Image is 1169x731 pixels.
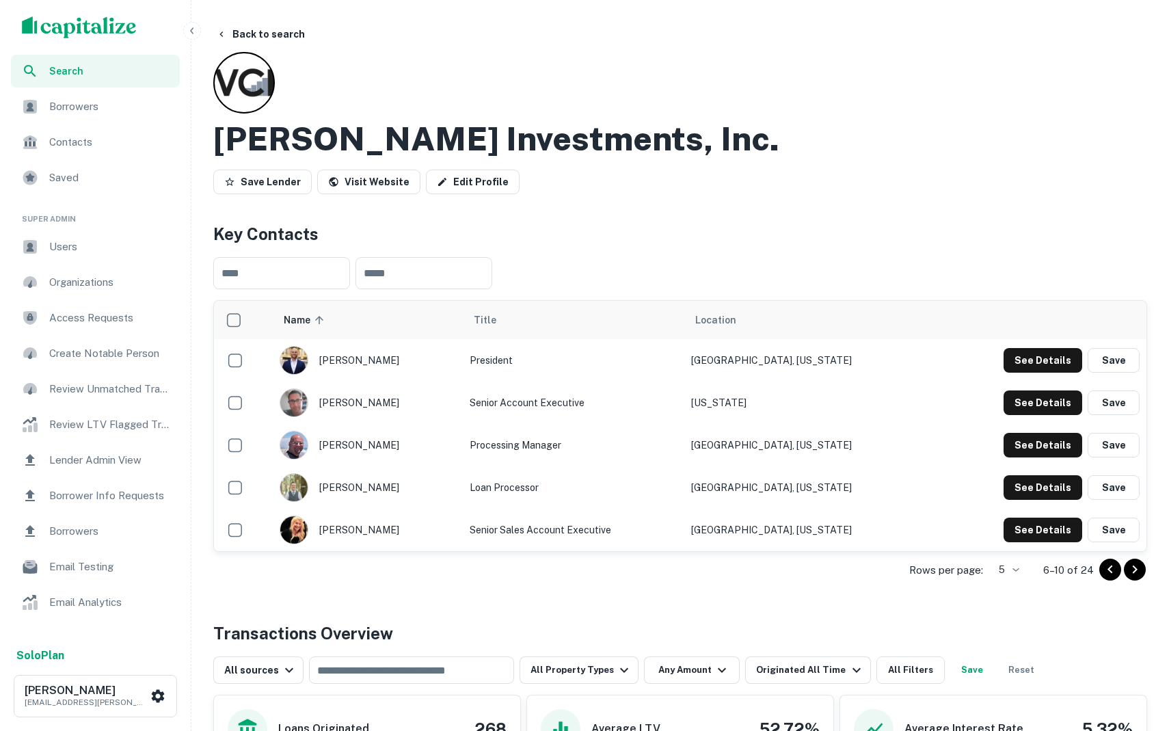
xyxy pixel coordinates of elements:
[49,170,172,186] span: Saved
[950,656,994,684] button: Save your search to get updates of matches that match your search criteria.
[11,373,180,406] a: Review Unmatched Transactions
[11,550,180,583] a: Email Testing
[426,170,520,194] a: Edit Profile
[876,656,945,684] button: All Filters
[214,301,1146,551] div: scrollable content
[11,90,180,123] a: Borrowers
[49,381,172,397] span: Review Unmatched Transactions
[280,474,308,501] img: 1520435868445
[49,488,172,504] span: Borrower Info Requests
[280,347,308,374] img: 1682958802324
[1101,622,1169,687] iframe: Chat Widget
[49,310,172,326] span: Access Requests
[11,408,180,441] a: Review LTV Flagged Transactions
[14,675,177,717] button: [PERSON_NAME][EMAIL_ADDRESS][PERSON_NAME][DOMAIN_NAME]
[474,312,514,328] span: Title
[11,266,180,299] a: Organizations
[280,431,308,459] img: 1517522954448
[463,301,684,339] th: Title
[25,696,148,708] p: [EMAIL_ADDRESS][PERSON_NAME][DOMAIN_NAME]
[49,345,172,362] span: Create Notable Person
[1088,348,1140,373] button: Save
[684,424,933,466] td: [GEOGRAPHIC_DATA], [US_STATE]
[1004,348,1082,373] button: See Details
[49,416,172,433] span: Review LTV Flagged Transactions
[11,197,180,230] li: Super Admin
[211,22,310,46] button: Back to search
[684,339,933,382] td: [GEOGRAPHIC_DATA], [US_STATE]
[11,444,180,477] a: Lender Admin View
[280,346,456,375] div: [PERSON_NAME]
[1124,559,1146,581] button: Go to next page
[1004,475,1082,500] button: See Details
[25,685,148,696] h6: [PERSON_NAME]
[273,301,463,339] th: Name
[520,656,639,684] button: All Property Types
[213,119,779,159] h2: [PERSON_NAME] Investments, Inc.
[11,126,180,159] a: Contacts
[224,662,297,678] div: All sources
[11,55,180,88] a: Search
[1099,559,1121,581] button: Go to previous page
[1004,390,1082,415] button: See Details
[284,312,328,328] span: Name
[49,64,172,79] span: Search
[463,382,684,424] td: Senior Account Executive
[684,466,933,509] td: [GEOGRAPHIC_DATA], [US_STATE]
[1088,390,1140,415] button: Save
[11,337,180,370] a: Create Notable Person
[49,452,172,468] span: Lender Admin View
[463,339,684,382] td: President
[1004,518,1082,542] button: See Details
[999,656,1043,684] button: Reset
[11,161,180,194] a: Saved
[11,515,180,548] div: Borrowers
[16,648,64,664] a: SoloPlan
[280,516,308,544] img: 1517538069000
[463,466,684,509] td: Loan Processor
[280,473,456,502] div: [PERSON_NAME]
[684,509,933,551] td: [GEOGRAPHIC_DATA], [US_STATE]
[49,559,172,575] span: Email Testing
[11,302,180,334] a: Access Requests
[11,230,180,263] a: Users
[1088,518,1140,542] button: Save
[11,586,180,619] a: Email Analytics
[49,134,172,150] span: Contacts
[463,424,684,466] td: Processing Manager
[49,239,172,255] span: Users
[213,170,312,194] button: Save Lender
[644,656,740,684] button: Any Amount
[684,301,933,339] th: Location
[213,222,1147,246] h4: Key Contacts
[695,312,736,328] span: Location
[49,594,172,611] span: Email Analytics
[989,560,1021,580] div: 5
[49,98,172,115] span: Borrowers
[11,479,180,512] div: Borrower Info Requests
[280,389,308,416] img: 1574779186713
[49,523,172,540] span: Borrowers
[49,274,172,291] span: Organizations
[213,621,393,646] h4: Transactions Overview
[280,516,456,544] div: [PERSON_NAME]
[463,509,684,551] td: Senior Sales Account Executive
[1088,433,1140,457] button: Save
[280,431,456,460] div: [PERSON_NAME]
[756,662,864,678] div: Originated All Time
[213,656,304,684] button: All sources
[684,382,933,424] td: [US_STATE]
